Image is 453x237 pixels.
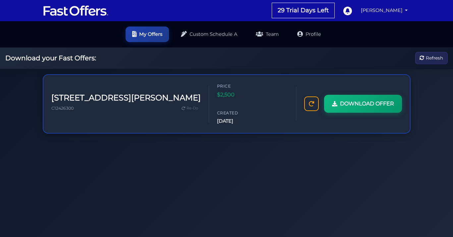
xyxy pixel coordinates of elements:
[51,106,74,111] span: C12426300
[217,117,257,125] span: [DATE]
[291,27,328,42] a: Profile
[126,27,169,42] a: My Offers
[358,4,411,17] a: [PERSON_NAME]
[415,52,448,64] button: Refresh
[428,211,448,231] iframe: Customerly Messenger Launcher
[174,27,244,42] a: Custom Schedule A
[217,90,257,99] span: $2,500
[187,105,198,111] span: Re-Do
[51,93,201,103] h3: [STREET_ADDRESS][PERSON_NAME]
[426,54,443,62] span: Refresh
[217,110,257,116] span: Created
[217,83,257,89] span: Price
[179,104,201,113] a: Re-Do
[324,95,402,113] a: DOWNLOAD OFFER
[272,3,334,18] a: 29 Trial Days Left
[249,27,285,42] a: Team
[340,99,394,108] span: DOWNLOAD OFFER
[5,54,96,62] h2: Download your Fast Offers:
